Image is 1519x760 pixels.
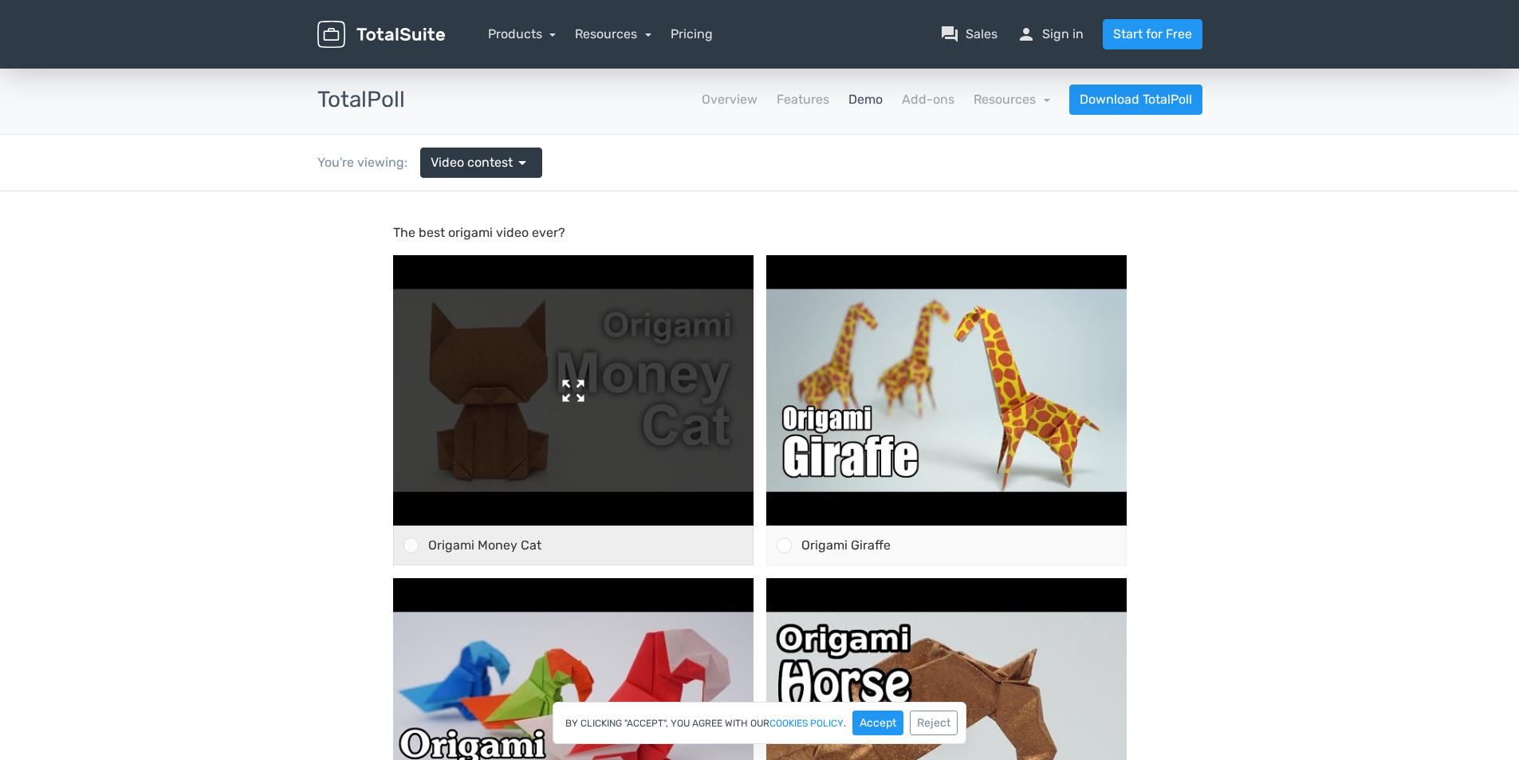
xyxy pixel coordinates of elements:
p: The best origami video ever? [393,32,1127,51]
img: hqdefault.jpg [393,387,754,657]
img: TotalSuite for WordPress [317,21,445,49]
span: Origami Giraffe [801,346,891,361]
a: Pricing [671,25,713,44]
button: Accept [852,711,903,735]
a: question_answerSales [940,25,998,44]
img: hqdefault.jpg [766,64,1127,334]
a: Video contest arrow_drop_down [420,148,542,178]
a: Products [488,26,557,41]
span: Origami Parrot [428,669,514,684]
a: Start for Free [1103,19,1202,49]
a: Resources [575,26,651,41]
a: cookies policy [769,719,844,728]
a: Demo [848,90,883,109]
img: hqdefault.jpg [766,387,1127,657]
img: hqdefault.jpg [393,64,754,334]
span: Video contest [431,153,513,172]
span: arrow_drop_down [513,153,532,172]
div: By clicking "Accept", you agree with our . [553,702,966,744]
a: Features [777,90,829,109]
span: Origami Horse [801,669,885,684]
a: Add-ons [902,90,954,109]
span: question_answer [940,25,959,44]
span: Origami Money Cat [428,346,541,361]
a: personSign in [1017,25,1084,44]
a: Download TotalPoll [1069,85,1202,115]
h3: TotalPoll [317,88,405,112]
a: Resources [974,92,1050,107]
a: Overview [702,90,758,109]
button: Reject [910,711,958,735]
span: person [1017,25,1036,44]
div: You're viewing: [317,153,420,172]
